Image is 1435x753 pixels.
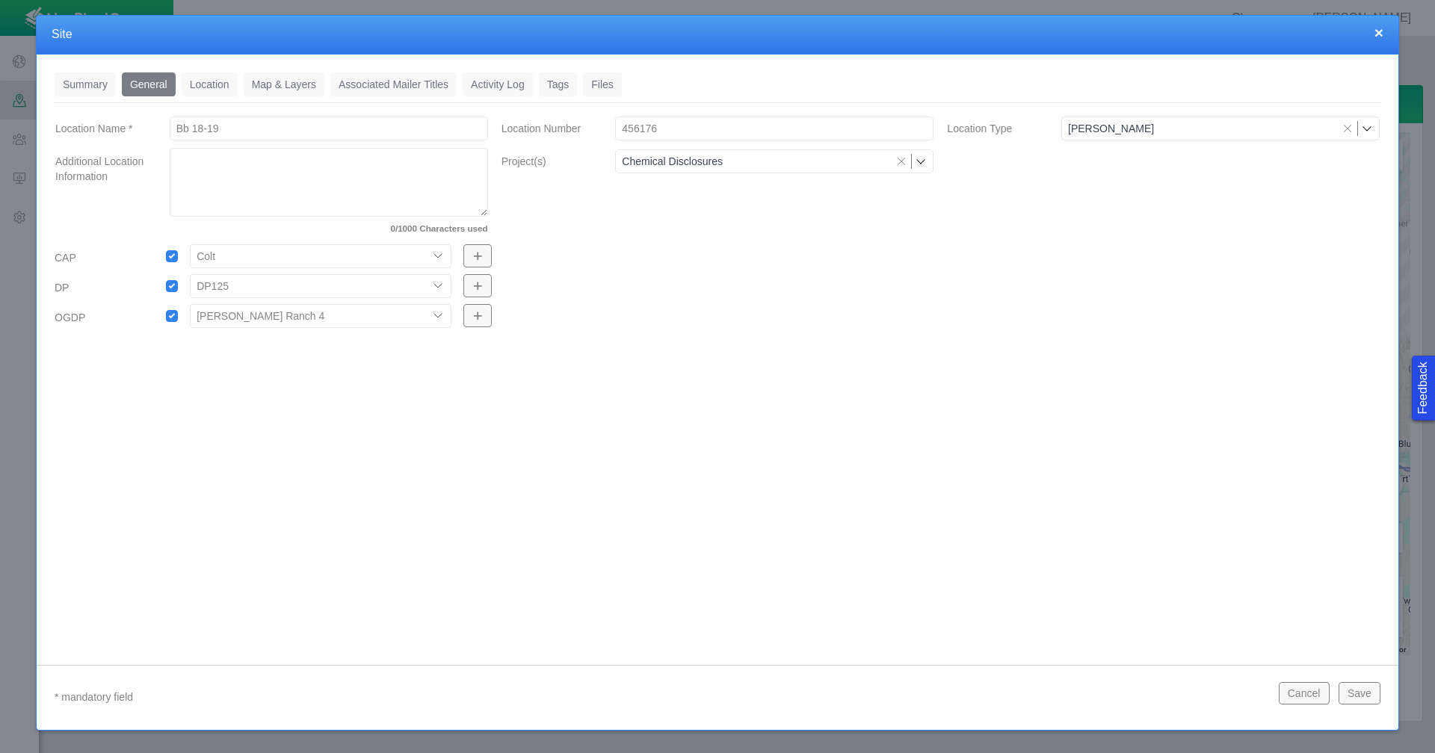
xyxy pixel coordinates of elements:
[244,72,324,96] a: Map & Layers
[583,72,622,96] a: Files
[43,148,158,239] label: Additional Location Information
[1338,121,1357,136] button: Clear selection
[330,72,457,96] a: Associated Mailer Titles
[490,148,604,175] label: Project(s)
[122,72,176,96] a: General
[892,154,911,169] button: Clear selection
[55,72,116,96] a: Summary
[490,115,604,142] label: Location Number
[55,312,85,323] span: OGDP
[170,223,488,235] label: 0/1000 Characters used
[1339,682,1380,704] button: Save
[55,252,76,264] span: CAP
[1279,682,1330,704] button: Cancel
[463,72,533,96] a: Activity Log
[55,282,69,294] span: DP
[1374,25,1383,40] button: close
[539,72,578,96] a: Tags
[935,115,1049,142] label: Location Type
[43,115,158,142] label: Location Name *
[55,688,1267,707] p: * mandatory field
[52,27,1383,43] h4: Site
[182,72,238,96] a: Location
